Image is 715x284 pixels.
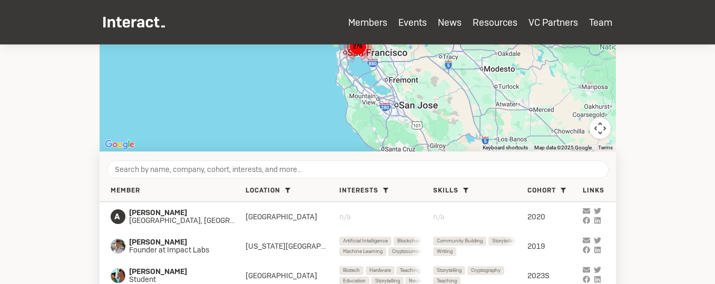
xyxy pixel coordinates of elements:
span: Teaching [400,266,420,275]
div: [GEOGRAPHIC_DATA] [246,271,339,280]
span: [GEOGRAPHIC_DATA], [GEOGRAPHIC_DATA] [129,217,246,225]
span: Cryptocurrency [392,247,426,256]
span: [PERSON_NAME] [129,238,228,247]
a: Resources [473,16,517,28]
a: Members [348,16,387,28]
div: 276 [340,29,375,64]
span: Hardware [369,266,391,275]
span: Member [111,187,140,195]
a: Events [398,16,427,28]
span: Interests [339,187,378,195]
img: Interact Logo [103,17,165,28]
span: Artificial Intelligence [343,237,388,246]
span: Cryptography [471,266,501,275]
span: [PERSON_NAME] [129,268,228,276]
span: Biotech [343,266,360,275]
img: Google [102,138,137,151]
span: Location [246,187,280,195]
a: VC Partners [528,16,578,28]
span: Skills [433,187,458,195]
input: Search by name, company, cohort, interests, and more... [107,160,609,178]
span: Storytelling [437,266,462,275]
span: Writing [437,247,453,256]
a: Terms (opens in new tab) [598,145,613,150]
button: Keyboard shortcuts [483,144,528,151]
span: Cohort [527,187,556,195]
span: Machine Learning [343,247,383,256]
span: [PERSON_NAME] [129,209,246,217]
span: Links [583,187,604,195]
span: A [111,209,125,224]
span: Student [129,276,228,284]
div: [US_STATE][GEOGRAPHIC_DATA] [246,241,339,251]
div: [GEOGRAPHIC_DATA] [246,212,339,221]
div: 2023S [527,271,583,280]
a: News [438,16,462,28]
button: Map camera controls [590,118,611,139]
span: Founder at Impact Labs [129,246,228,255]
div: 2020 [527,212,583,221]
a: Open this area in Google Maps (opens a new window) [102,138,137,151]
div: 2019 [527,241,583,251]
a: Team [589,16,612,28]
span: Blockchain [397,237,422,246]
span: Map data ©2025 Google [534,145,592,150]
span: Community Building [437,237,483,246]
span: Storytelling [492,237,517,246]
